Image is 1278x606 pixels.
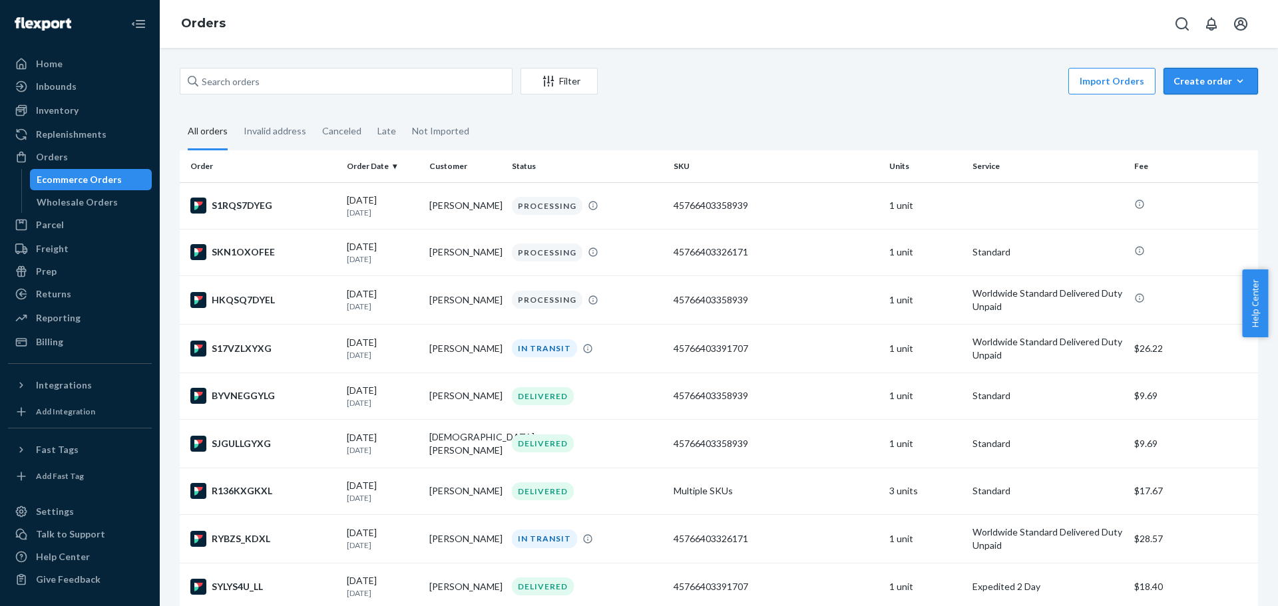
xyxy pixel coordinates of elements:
a: Reporting [8,307,152,329]
a: Add Integration [8,401,152,422]
div: [DATE] [347,479,419,504]
p: Standard [972,437,1124,450]
div: DELIVERED [512,577,574,595]
div: Settings [36,505,74,518]
div: 45766403358939 [674,389,879,402]
p: [DATE] [347,539,419,551]
div: Parcel [36,218,64,231]
a: Wholesale Orders [30,192,152,213]
td: 1 unit [884,324,966,373]
div: [DATE] [347,287,419,312]
div: Talk to Support [36,528,105,541]
div: [DATE] [347,240,419,265]
a: Inventory [8,100,152,121]
div: Prep [36,265,57,278]
p: Standard [972,389,1124,402]
a: Home [8,53,152,75]
div: 45766403358939 [674,199,879,212]
button: Close Navigation [125,11,152,37]
div: Reporting [36,311,81,325]
div: Invalid address [244,114,306,148]
p: [DATE] [347,349,419,361]
th: Fee [1129,150,1258,182]
td: [PERSON_NAME] [424,515,507,563]
div: 45766403358939 [674,293,879,307]
p: Worldwide Standard Delivered Duty Unpaid [972,287,1124,313]
div: [DATE] [347,194,419,218]
div: [DATE] [347,526,419,551]
td: [PERSON_NAME] [424,468,507,514]
div: 45766403358939 [674,437,879,450]
a: Returns [8,283,152,305]
div: RYBZS_KDXL [190,531,336,547]
div: HKQSQ7DYEL [190,292,336,308]
div: 45766403391707 [674,342,879,355]
button: Open Search Box [1169,11,1195,37]
td: 1 unit [884,373,966,419]
td: [PERSON_NAME] [424,324,507,373]
div: Inbounds [36,80,77,93]
div: 45766403326171 [674,532,879,545]
td: 1 unit [884,515,966,563]
p: [DATE] [347,207,419,218]
th: Status [507,150,668,182]
input: Search orders [180,68,513,94]
a: Freight [8,238,152,259]
th: Units [884,150,966,182]
p: [DATE] [347,444,419,456]
p: Worldwide Standard Delivered Duty Unpaid [972,526,1124,552]
span: Help Center [1242,269,1268,337]
div: SKN1OXOFEE [190,244,336,260]
a: Add Fast Tag [8,466,152,487]
div: Create order [1173,75,1248,88]
div: Not Imported [412,114,469,148]
div: R136KXGKXL [190,483,336,499]
div: [DATE] [347,574,419,599]
div: [DATE] [347,336,419,361]
div: Canceled [322,114,361,148]
div: Customer [429,160,501,172]
div: Wholesale Orders [37,196,118,209]
p: [DATE] [347,397,419,408]
th: Order Date [341,150,424,182]
div: Returns [36,287,71,301]
div: IN TRANSIT [512,530,577,547]
p: Worldwide Standard Delivered Duty Unpaid [972,335,1124,362]
ol: breadcrumbs [170,5,236,43]
div: S17VZLXYXG [190,341,336,357]
td: 3 units [884,468,966,514]
button: Open notifications [1198,11,1225,37]
a: Settings [8,501,152,522]
div: Home [36,57,63,71]
div: Filter [521,75,597,88]
a: Prep [8,261,152,282]
div: Add Fast Tag [36,470,84,482]
td: 1 unit [884,419,966,468]
td: $28.57 [1129,515,1258,563]
div: Help Center [36,550,90,563]
div: 45766403326171 [674,245,879,259]
div: 45766403391707 [674,580,879,593]
div: Ecommerce Orders [37,173,122,186]
div: Inventory [36,104,79,117]
div: [DATE] [347,384,419,408]
a: Orders [181,16,226,31]
div: Billing [36,335,63,349]
div: DELIVERED [512,482,574,500]
a: Replenishments [8,124,152,145]
div: Freight [36,242,69,255]
td: Multiple SKUs [668,468,884,514]
p: [DATE] [347,492,419,504]
a: Orders [8,146,152,168]
th: Order [180,150,341,182]
div: Replenishments [36,128,106,141]
a: Parcel [8,214,152,235]
td: $26.22 [1129,324,1258,373]
button: Import Orders [1068,68,1156,94]
div: PROCESSING [512,243,582,261]
td: [PERSON_NAME] [424,373,507,419]
td: [DEMOGRAPHIC_DATA][PERSON_NAME] [424,419,507,468]
div: S1RQS7DYEG [190,198,336,214]
div: Late [377,114,396,148]
td: [PERSON_NAME] [424,275,507,324]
